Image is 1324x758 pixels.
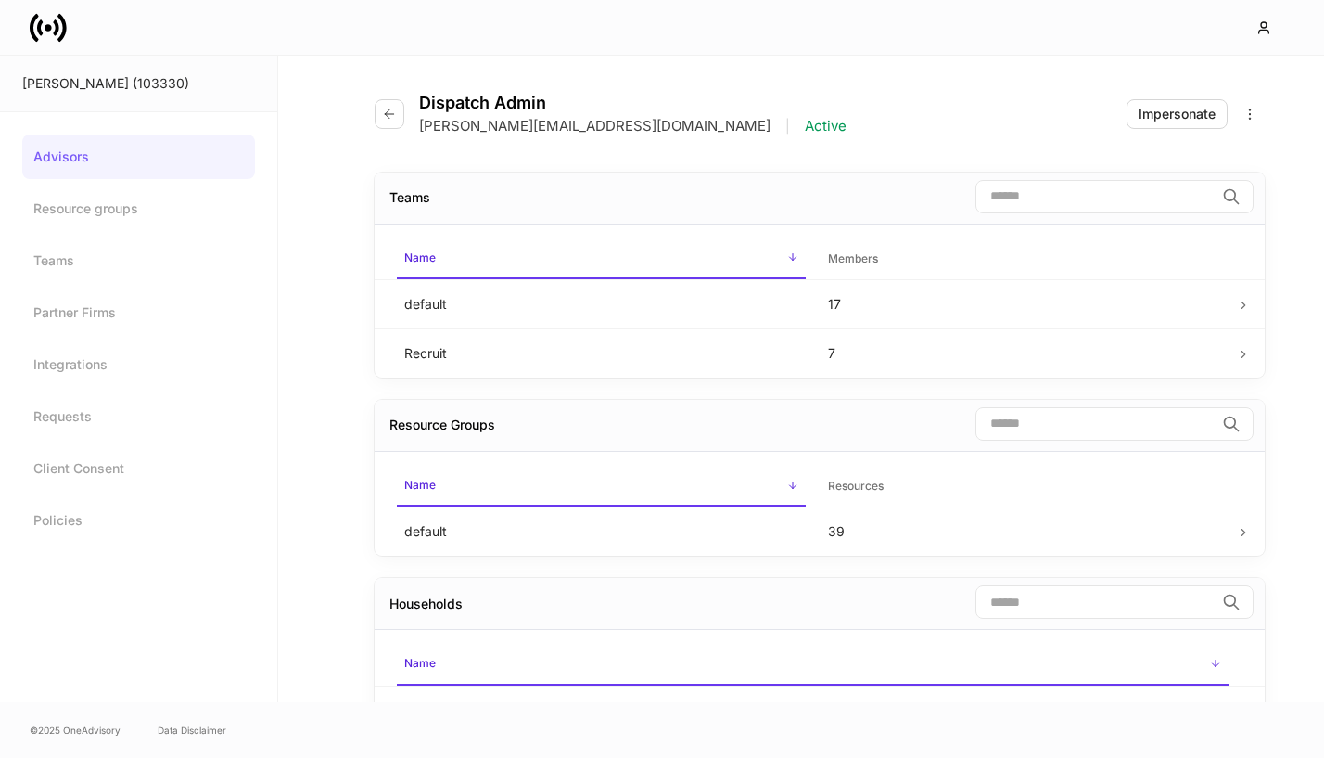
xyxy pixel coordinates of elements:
[813,507,1237,557] td: 39
[828,477,884,495] h6: Resources
[22,135,255,179] a: Advisors
[22,290,255,335] a: Partner Firms
[22,74,255,93] div: [PERSON_NAME] (103330)
[389,279,813,328] td: default
[397,467,806,507] span: Name
[821,468,1229,506] span: Resources
[22,394,255,439] a: Requests
[389,507,813,557] td: default
[22,446,255,491] a: Client Consent
[404,654,436,672] h6: Name
[389,417,495,432] span: Advisors may inherit access to Resource Groups through Teams
[1139,105,1216,123] div: Impersonate
[22,186,255,231] a: Resource groups
[22,498,255,543] a: Policies
[813,279,1237,328] td: 17
[404,249,436,266] h6: Name
[22,342,255,387] a: Integrations
[389,686,1236,735] td: [PERSON_NAME] & [PERSON_NAME]
[828,250,878,267] h6: Members
[389,328,813,378] td: Recruit
[397,239,806,279] span: Name
[785,117,790,135] p: |
[419,117,770,135] p: [PERSON_NAME][EMAIL_ADDRESS][DOMAIN_NAME]
[419,93,847,113] h4: Dispatch Admin
[158,723,226,738] a: Data Disclaimer
[821,240,1229,278] span: Members
[813,328,1237,378] td: 7
[1127,99,1228,129] button: Impersonate
[404,476,436,494] h6: Name
[397,645,1229,685] span: Name
[389,595,463,613] div: Households
[30,723,121,738] span: © 2025 OneAdvisory
[389,188,430,207] div: Teams
[22,238,255,283] a: Teams
[805,117,847,135] p: Active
